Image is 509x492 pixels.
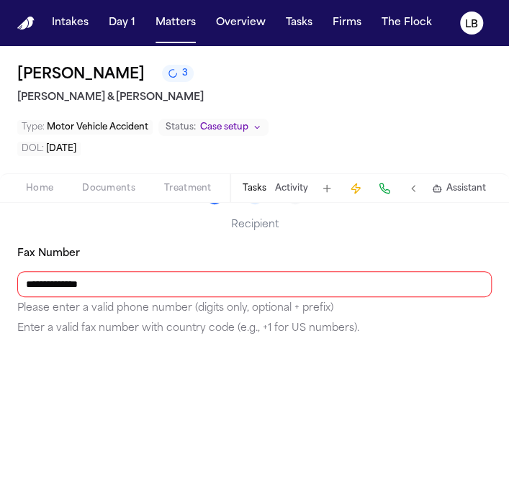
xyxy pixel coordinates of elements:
button: Edit matter name [17,63,145,86]
button: Activity [275,183,308,194]
span: DOL : [22,145,44,153]
span: Documents [82,183,135,194]
span: 3 [182,68,188,79]
button: Add Task [317,178,337,199]
button: Make a Call [374,178,395,199]
span: Motor Vehicle Accident [47,123,148,132]
span: Case setup [200,122,248,133]
button: Tasks [280,10,318,36]
button: Matters [150,10,202,36]
span: Recipient [231,219,279,230]
img: Finch Logo [17,17,35,30]
span: Home [26,183,53,194]
button: Create Immediate Task [346,178,366,199]
span: Assistant [446,183,486,194]
button: 3 active tasks [162,65,194,82]
p: Please enter a valid phone number (digits only, optional + prefix) [17,300,492,317]
button: Firms [327,10,367,36]
button: Day 1 [103,10,141,36]
span: [DATE] [46,145,76,153]
p: Enter a valid fax number with country code (e.g., +1 for US numbers). [17,320,492,337]
button: Assistant [432,183,486,194]
button: Tasks [243,183,266,194]
h2: [PERSON_NAME] & [PERSON_NAME] [17,89,492,106]
span: Treatment [164,183,212,194]
button: Overview [210,10,271,36]
span: Status: [166,122,196,133]
button: The Flock [376,10,438,36]
label: Fax Number [17,248,80,259]
button: Change status from Case setup [158,119,269,136]
h1: [PERSON_NAME] [17,63,145,86]
a: Home [17,17,35,30]
button: Edit Type: Motor Vehicle Accident [17,120,153,135]
span: Type : [22,123,45,132]
button: Edit DOL: 2025-06-04 [17,142,81,156]
button: Intakes [46,10,94,36]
